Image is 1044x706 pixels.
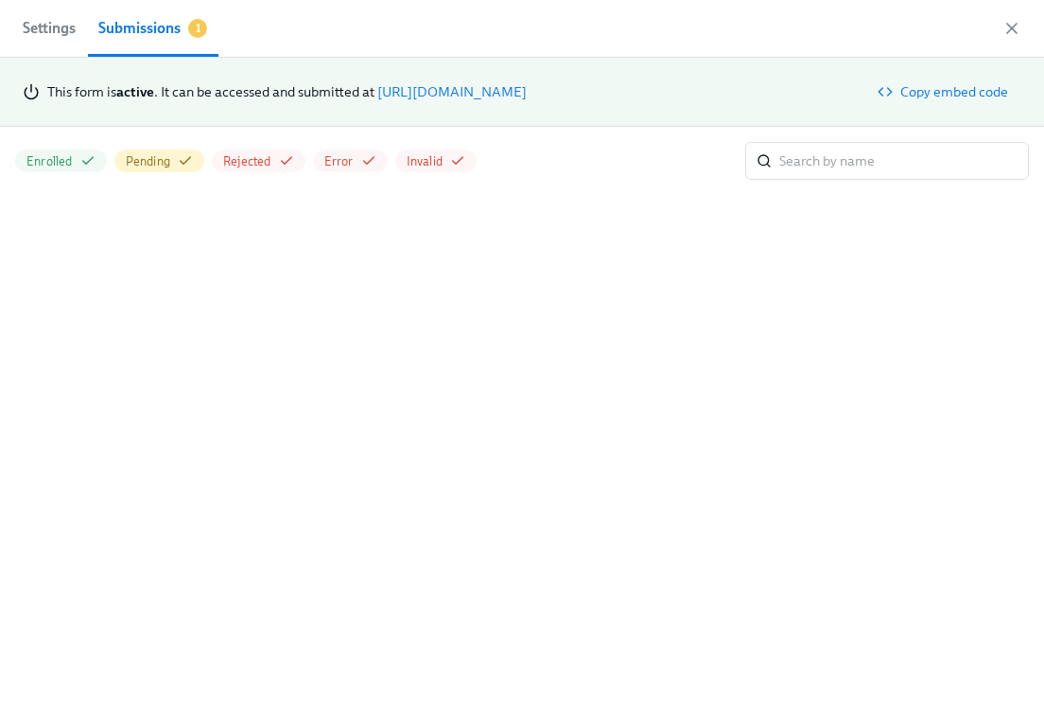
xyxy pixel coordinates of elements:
span: Enrolled [26,152,73,170]
button: Rejected [212,150,305,172]
button: Error [313,150,388,172]
div: Submissions [98,15,181,42]
a: [URL][DOMAIN_NAME] [377,83,527,100]
span: This form is . It can be accessed and submitted at [47,83,374,100]
span: Invalid [407,152,443,170]
strong: active [116,83,154,100]
button: Pending [114,150,204,172]
span: Copy embed code [881,82,1008,101]
span: 1 [188,19,207,38]
span: Error [324,152,354,170]
button: Invalid [395,150,477,172]
span: Rejected [223,152,271,170]
button: Copy embed code [868,73,1021,111]
span: Pending [126,152,170,170]
span: Settings [23,15,76,42]
button: Enrolled [15,150,107,172]
input: Search by name [779,142,1029,180]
